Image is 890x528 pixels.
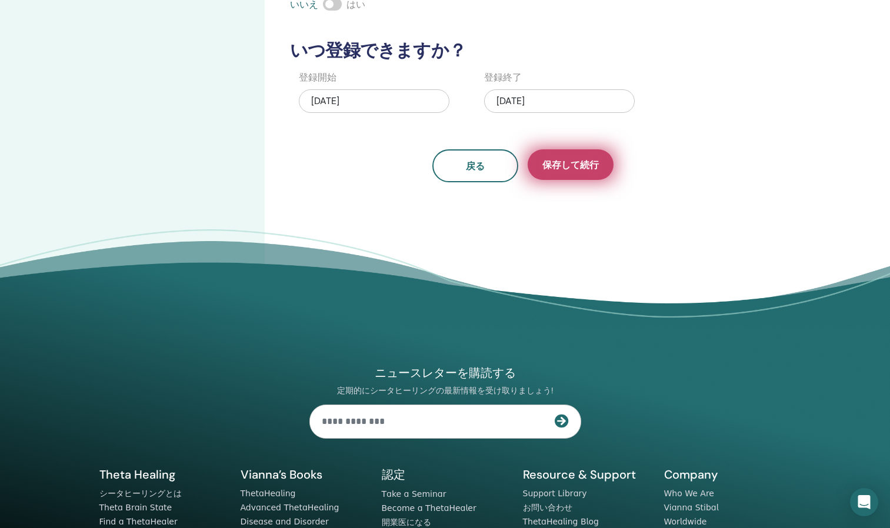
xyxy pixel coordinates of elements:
span: 保存して続行 [542,159,599,171]
h5: Company [664,467,791,482]
a: Advanced ThetaHealing [241,503,339,512]
a: Theta Brain State [99,503,172,512]
a: Vianna Stibal [664,503,719,512]
h4: ニュースレターを購読する [309,365,581,381]
h5: Vianna’s Books [241,467,368,482]
a: Support Library [523,489,587,498]
h3: いつ登録できますか？ [283,40,764,61]
a: ThetaHealing Blog [523,517,599,526]
div: [DATE] [484,89,635,113]
h5: Resource & Support [523,467,650,482]
div: Open Intercom Messenger [850,488,878,516]
a: ThetaHealing [241,489,296,498]
div: [DATE] [299,89,449,113]
button: 保存して続行 [528,149,614,180]
a: Find a ThetaHealer [99,517,178,526]
h5: Theta Healing [99,467,226,482]
a: シータヒーリングとは [99,489,182,498]
a: Who We Are [664,489,714,498]
span: 戻る [466,160,485,172]
label: 登録開始 [299,71,336,85]
button: 戻る [432,149,518,182]
label: 登録終了 [484,71,522,85]
a: Take a Seminar [382,489,446,499]
h5: 認定 [382,467,509,483]
p: 定期的にシータヒーリングの最新情報を受け取りましょう! [309,385,581,396]
a: Disease and Disorder [241,517,329,526]
a: Become a ThetaHealer [382,503,476,513]
a: Worldwide [664,517,707,526]
a: お問い合わせ [523,503,572,512]
a: 開業医になる [382,517,431,527]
